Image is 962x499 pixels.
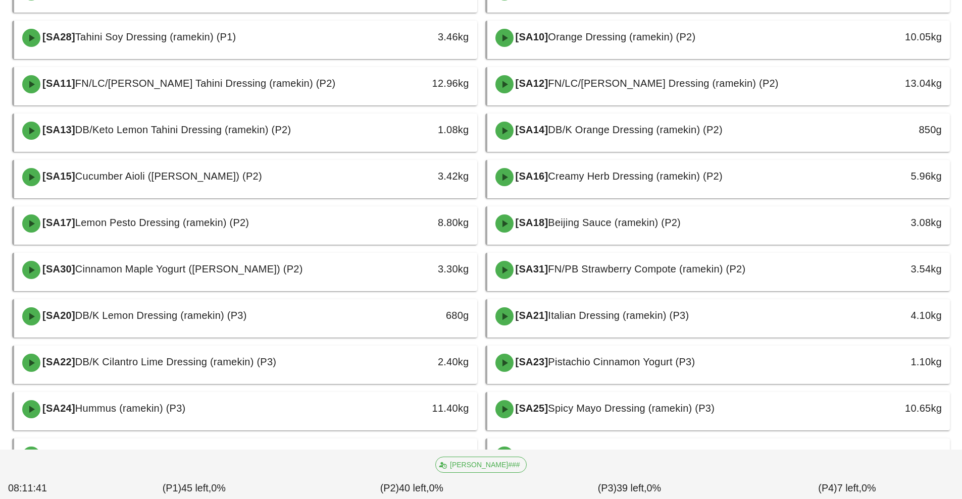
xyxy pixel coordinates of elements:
[839,122,942,138] div: 850g
[548,310,689,321] span: Italian Dressing (ramekin) (P3)
[366,29,469,45] div: 3.46kg
[514,263,548,274] span: [SA31]
[839,75,942,91] div: 13.04kg
[548,124,723,135] span: DB/K Orange Dressing (ramekin) (P2)
[366,307,469,323] div: 680g
[40,31,75,42] span: [SA28]
[839,307,942,323] div: 4.10kg
[366,214,469,231] div: 8.80kg
[303,479,521,498] div: (P2) 0%
[366,122,469,138] div: 1.08kg
[75,217,249,228] span: Lemon Pesto Dressing (ramekin) (P2)
[837,482,862,493] span: 7 left,
[366,400,469,416] div: 11.40kg
[366,168,469,184] div: 3.42kg
[75,31,236,42] span: Tahini Soy Dressing (ramekin) (P1)
[40,449,75,460] span: [SA26]
[40,263,75,274] span: [SA30]
[181,482,211,493] span: 45 left,
[442,457,520,472] span: [PERSON_NAME]###
[75,403,186,414] span: Hummus (ramekin) (P3)
[514,217,548,228] span: [SA18]
[548,403,715,414] span: Spicy Mayo Dressing (ramekin) (P3)
[839,261,942,277] div: 3.54kg
[366,447,469,463] div: 4.02kg
[75,78,336,89] span: FN/LC/[PERSON_NAME] Tahini Dressing (ramekin) (P2)
[40,78,75,89] span: [SA11]
[40,310,75,321] span: [SA20]
[548,78,778,89] span: FN/LC/[PERSON_NAME] Dressing (ramekin) (P2)
[839,214,942,231] div: 3.08kg
[40,403,75,414] span: [SA24]
[366,354,469,370] div: 2.40kg
[548,356,695,367] span: Pistachio Cinnamon Yogurt (P3)
[548,449,768,460] span: [PERSON_NAME] Cream Sauce (ramekin) (P3)
[514,171,548,182] span: [SA16]
[75,171,262,182] span: Cucumber Aioli ([PERSON_NAME]) (P2)
[548,171,723,182] span: Creamy Herb Dressing (ramekin) (P2)
[40,356,75,367] span: [SA22]
[40,124,75,135] span: [SA13]
[40,217,75,228] span: [SA17]
[85,479,303,498] div: (P1) 0%
[366,261,469,277] div: 3.30kg
[75,310,247,321] span: DB/K Lemon Dressing (ramekin) (P3)
[514,310,548,321] span: [SA21]
[6,479,85,498] div: 08:11:41
[521,479,738,498] div: (P3) 0%
[839,29,942,45] div: 10.05kg
[548,263,745,274] span: FN/PB Strawberry Compote (ramekin) (P2)
[399,482,429,493] span: 40 left,
[839,447,942,463] div: 1.80kg
[366,75,469,91] div: 12.96kg
[514,403,548,414] span: [SA25]
[514,124,548,135] span: [SA14]
[514,356,548,367] span: [SA23]
[40,171,75,182] span: [SA15]
[514,31,548,42] span: [SA10]
[514,449,548,460] span: [SA32]
[75,124,291,135] span: DB/Keto Lemon Tahini Dressing (ramekin) (P2)
[617,482,646,493] span: 39 left,
[75,356,276,367] span: DB/K Cilantro Lime Dressing (ramekin) (P3)
[75,449,263,460] span: Vegan Coleslaw Dressing (ramekin) (P3)
[839,168,942,184] div: 5.96kg
[75,263,303,274] span: Cinnamon Maple Yogurt ([PERSON_NAME]) (P2)
[548,31,695,42] span: Orange Dressing (ramekin) (P2)
[548,217,681,228] span: Beijing Sauce (ramekin) (P2)
[839,400,942,416] div: 10.65kg
[514,78,548,89] span: [SA12]
[738,479,956,498] div: (P4) 0%
[839,354,942,370] div: 1.10kg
